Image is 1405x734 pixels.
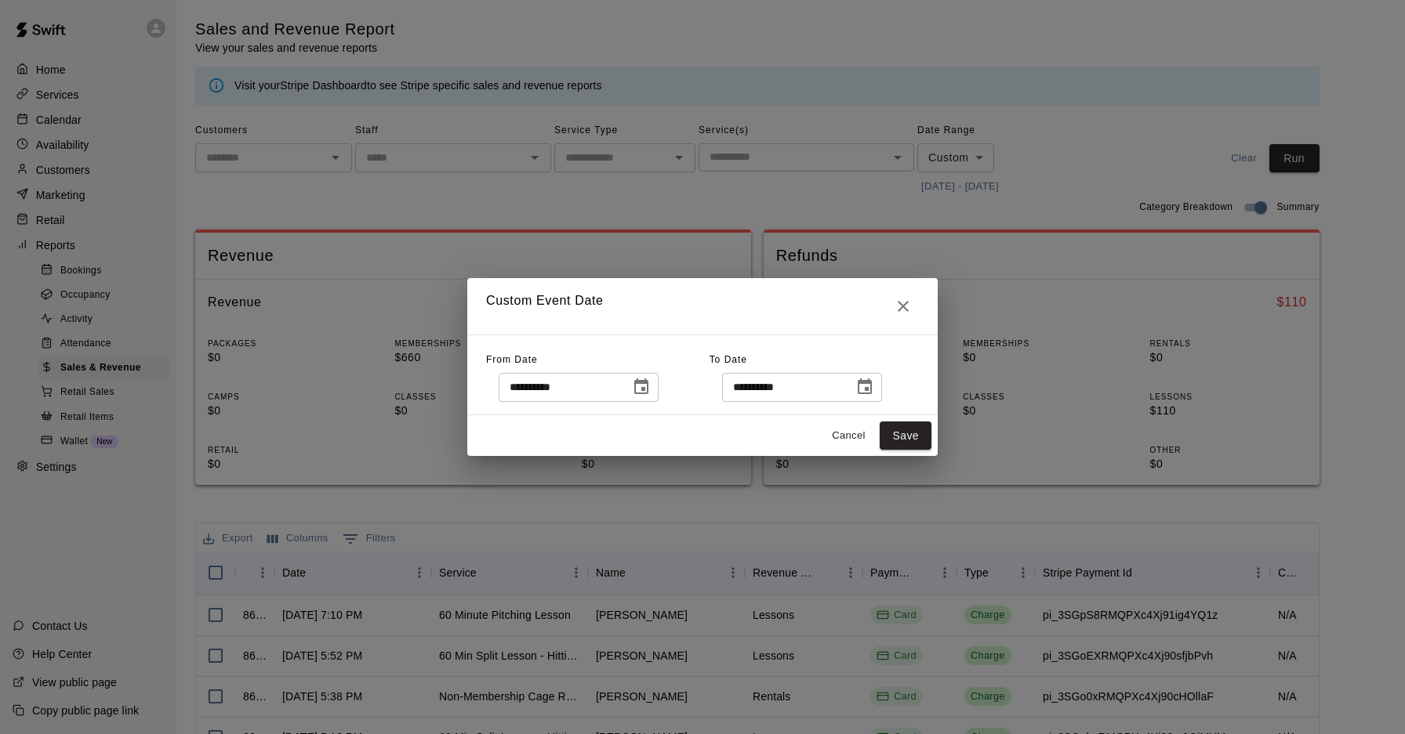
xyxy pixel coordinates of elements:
button: Cancel [823,424,873,448]
button: Save [880,421,931,450]
button: Close [888,291,919,322]
button: Choose date, selected date is Oct 3, 2025 [626,371,657,403]
span: From Date [486,354,538,365]
button: Choose date, selected date is Oct 10, 2025 [849,371,880,403]
span: To Date [710,354,747,365]
h2: Custom Event Date [467,278,938,334]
